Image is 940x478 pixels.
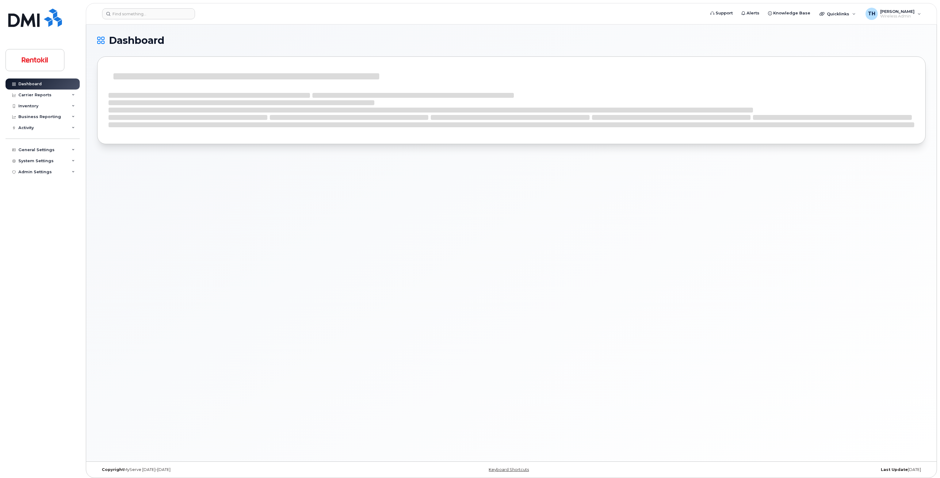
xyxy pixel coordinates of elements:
[102,467,124,472] strong: Copyright
[649,467,926,472] div: [DATE]
[881,467,908,472] strong: Last Update
[109,36,164,45] span: Dashboard
[489,467,529,472] a: Keyboard Shortcuts
[97,467,373,472] div: MyServe [DATE]–[DATE]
